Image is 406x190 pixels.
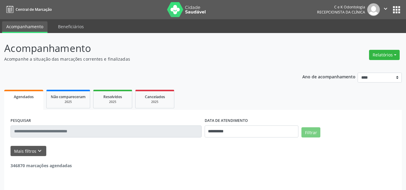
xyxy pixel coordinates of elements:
[11,146,46,156] button: Mais filtroskeyboard_arrow_down
[367,3,380,16] img: img
[103,94,122,99] span: Resolvidos
[51,100,86,104] div: 2025
[2,21,47,33] a: Acompanhamento
[51,94,86,99] span: Não compareceram
[4,5,52,14] a: Central de Marcação
[11,116,31,125] label: PESQUISAR
[369,50,400,60] button: Relatórios
[380,3,391,16] button: 
[302,73,356,80] p: Ano de acompanhamento
[317,5,365,10] div: C e K Odontologia
[140,100,170,104] div: 2025
[301,127,320,137] button: Filtrar
[98,100,128,104] div: 2025
[4,41,282,56] p: Acompanhamento
[382,5,389,12] i: 
[11,163,72,168] strong: 346870 marcações agendadas
[36,148,43,154] i: keyboard_arrow_down
[16,7,52,12] span: Central de Marcação
[14,94,34,99] span: Agendados
[145,94,165,99] span: Cancelados
[317,10,365,15] span: Recepcionista da clínica
[54,21,88,32] a: Beneficiários
[391,5,402,15] button: apps
[4,56,282,62] p: Acompanhe a situação das marcações correntes e finalizadas
[205,116,248,125] label: DATA DE ATENDIMENTO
